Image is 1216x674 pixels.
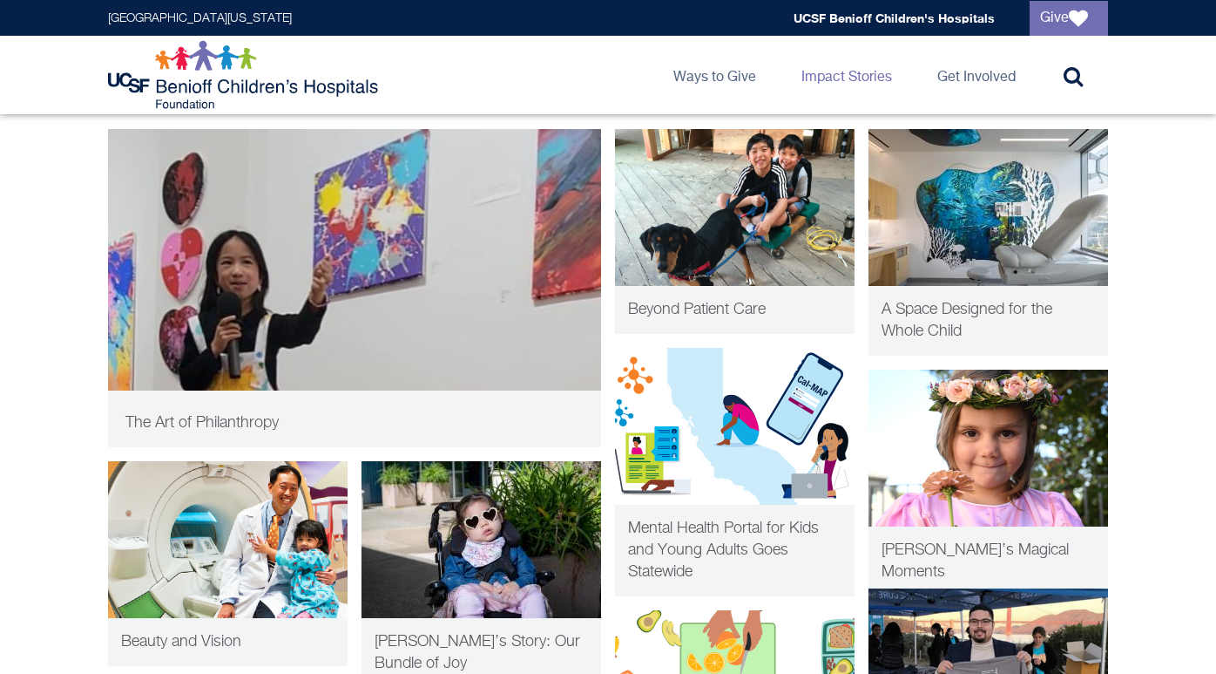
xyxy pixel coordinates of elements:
span: Mental Health Portal for Kids and Young Adults Goes Statewide [628,521,819,580]
a: Impact Stories [787,36,906,114]
img: Juliette explaining her art [108,129,601,443]
img: Logo for UCSF Benioff Children's Hospitals Foundation [108,40,382,110]
img: New clinic room interior [868,129,1108,286]
span: A Space Designed for the Whole Child [882,302,1052,339]
a: Innovation Dr. Sze and a patient Beauty and Vision [108,461,348,666]
span: Beauty and Vision [121,634,241,650]
a: Give [1030,1,1108,36]
a: Child Life Kyle Quan and his brother Beyond Patient Care [615,129,855,334]
span: [PERSON_NAME]’s Magical Moments [882,542,1069,580]
img: Dr. Sze and a patient [108,461,348,618]
span: The Art of Philanthropy [125,415,279,431]
a: [GEOGRAPHIC_DATA][US_STATE] [108,12,292,24]
a: Get Involved [923,36,1030,114]
a: Ways to Give [659,36,770,114]
span: Beyond Patient Care [628,302,766,317]
a: Patient Care New clinic room interior A Space Designed for the Whole Child [868,129,1108,356]
a: Philanthropy Juliette explaining her art The Art of Philanthropy [108,129,601,447]
span: [PERSON_NAME]’s Story: Our Bundle of Joy [375,634,580,671]
img: Kyle Quan and his brother [615,129,855,286]
img: Leia napping in her chair [361,461,601,618]
img: CAL MAP [615,348,855,505]
a: Patient Care CAL MAP Mental Health Portal for Kids and Young Adults Goes Statewide [615,348,855,596]
a: Child Life [PERSON_NAME]’s Magical Moments [868,370,1108,596]
a: UCSF Benioff Children's Hospitals [794,10,995,25]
